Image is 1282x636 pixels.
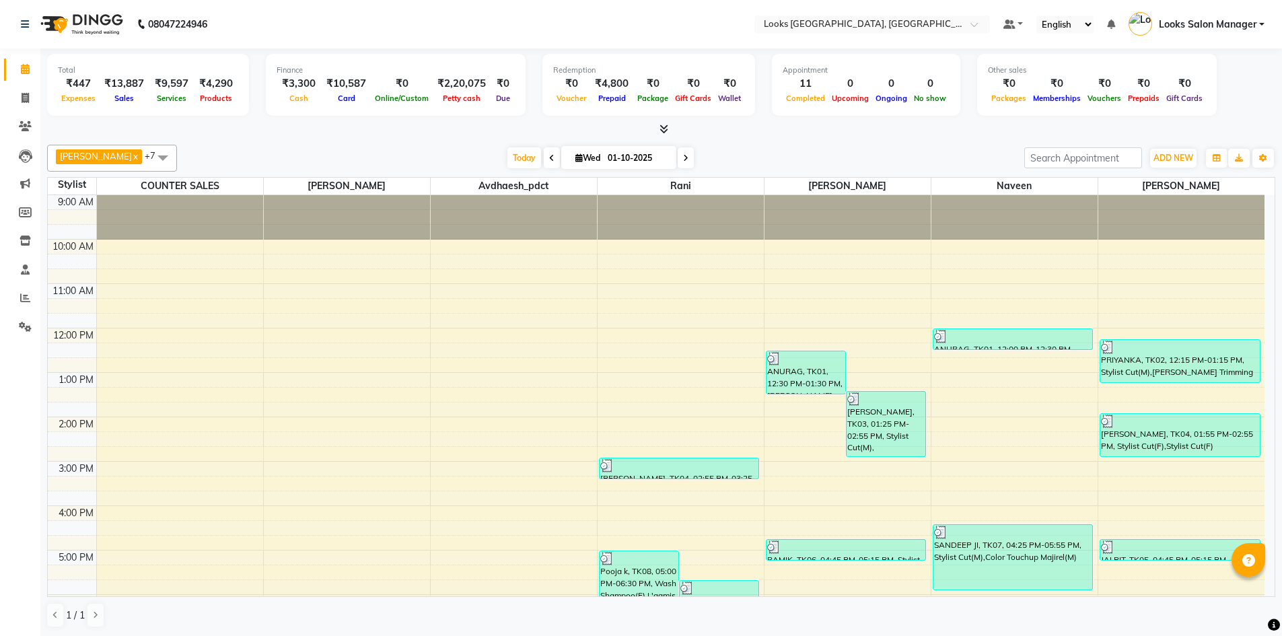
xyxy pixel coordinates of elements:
input: Search Appointment [1024,147,1142,168]
div: 9:00 AM [55,195,96,209]
div: Pooja k, TK08, 05:00 PM-06:30 PM, Wash Shampoo(F),L'aamis Pure Youth Cleanup with Mask(F) [600,551,678,616]
img: logo [34,5,127,43]
div: ₹0 [1084,76,1125,92]
div: ₹0 [634,76,672,92]
span: Cash [286,94,312,103]
div: [PERSON_NAME], TK09, 05:40 PM-06:40 PM, Premium Wax~Full Arms,Premium Wax~Full Legs [680,581,758,623]
div: ₹0 [1163,76,1206,92]
span: No show [911,94,950,103]
div: 11 [783,76,828,92]
span: Due [493,94,513,103]
span: [PERSON_NAME] [1098,178,1265,195]
span: Sales [111,94,137,103]
iframe: chat widget [1225,582,1269,623]
div: Redemption [553,65,744,76]
div: ANURAG, TK01, 12:30 PM-01:30 PM, [PERSON_NAME] Trimming,Stylist Cut(M) [767,351,845,394]
div: ₹0 [553,76,590,92]
div: ₹13,887 [99,76,149,92]
span: Expenses [58,94,99,103]
span: Naveen [931,178,1098,195]
div: ₹4,800 [590,76,634,92]
div: ₹2,20,075 [432,76,491,92]
span: Wallet [715,94,744,103]
div: 6:00 PM [56,595,96,609]
div: ₹4,290 [194,76,238,92]
div: 0 [911,76,950,92]
span: Completed [783,94,828,103]
div: Stylist [48,178,96,192]
div: Finance [277,65,515,76]
span: Gift Cards [1163,94,1206,103]
span: Card [334,94,359,103]
span: Wed [572,153,604,163]
span: Memberships [1030,94,1084,103]
div: ₹0 [672,76,715,92]
div: ₹3,300 [277,76,321,92]
span: rani [598,178,764,195]
span: [PERSON_NAME] [60,151,132,162]
div: 12:00 PM [50,328,96,343]
div: ₹0 [491,76,515,92]
div: Total [58,65,238,76]
div: 11:00 AM [50,284,96,298]
span: Package [634,94,672,103]
b: 08047224946 [148,5,207,43]
div: [PERSON_NAME], TK04, 01:55 PM-02:55 PM, Stylist Cut(F),Stylist Cut(F) [1100,414,1260,456]
div: JALPIT, TK05, 04:45 PM-05:15 PM, [PERSON_NAME] Trimming [1100,540,1260,560]
div: 2:00 PM [56,417,96,431]
a: x [132,151,138,162]
div: RAMIK, TK06, 04:45 PM-05:15 PM, Stylist Cut(M) [767,540,926,560]
div: ₹0 [1030,76,1084,92]
div: ₹0 [715,76,744,92]
span: Prepaids [1125,94,1163,103]
button: ADD NEW [1150,149,1197,168]
div: ₹0 [988,76,1030,92]
span: ADD NEW [1153,153,1193,163]
span: Gift Cards [672,94,715,103]
span: Packages [988,94,1030,103]
span: [PERSON_NAME] [764,178,931,195]
div: Other sales [988,65,1206,76]
div: ₹10,587 [321,76,371,92]
span: Online/Custom [371,94,432,103]
span: Looks Salon Manager [1159,17,1256,32]
span: Avdhaesh_pdct [431,178,597,195]
span: 1 / 1 [66,608,85,623]
div: PRIYANKA, TK02, 12:15 PM-01:15 PM, Stylist Cut(M),[PERSON_NAME] Trimming [1100,340,1260,382]
div: [PERSON_NAME], TK04, 02:55 PM-03:25 PM, Eyebrows & Upperlips [600,458,759,479]
div: [PERSON_NAME], TK03, 01:25 PM-02:55 PM, Stylist Cut(M),[PERSON_NAME] Trimming,Detan(M) [847,392,925,456]
span: Vouchers [1084,94,1125,103]
span: Prepaid [595,94,629,103]
div: ₹0 [371,76,432,92]
span: Voucher [553,94,590,103]
span: Today [507,147,541,168]
input: 2025-10-01 [604,148,671,168]
span: [PERSON_NAME] [264,178,430,195]
span: Services [153,94,190,103]
span: Products [197,94,236,103]
div: SANDEEP JI, TK07, 04:25 PM-05:55 PM, Stylist Cut(M),Color Touchup Majirel(M) [933,525,1093,590]
div: ₹0 [1125,76,1163,92]
span: Petty cash [439,94,484,103]
span: Upcoming [828,94,872,103]
div: 1:00 PM [56,373,96,387]
img: Looks Salon Manager [1129,12,1152,36]
div: 0 [872,76,911,92]
span: +7 [145,150,166,161]
div: ₹447 [58,76,99,92]
span: COUNTER SALES [97,178,263,195]
div: 10:00 AM [50,240,96,254]
div: 0 [828,76,872,92]
div: 5:00 PM [56,551,96,565]
span: Ongoing [872,94,911,103]
div: ANURAG, TK01, 12:00 PM-12:30 PM, [PERSON_NAME] Trimming [933,329,1093,349]
div: 4:00 PM [56,506,96,520]
div: Appointment [783,65,950,76]
div: ₹9,597 [149,76,194,92]
div: 3:00 PM [56,462,96,476]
